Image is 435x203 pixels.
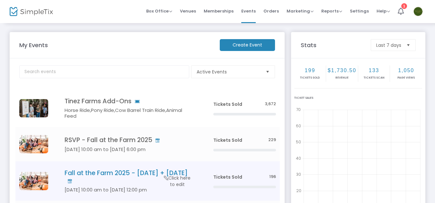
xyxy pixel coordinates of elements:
[268,137,276,143] span: 229
[65,147,194,152] h5: [DATE] 10:00 am to [DATE] 6:00 pm
[204,3,234,19] span: Memberships
[16,41,217,49] m-panel-title: My Events
[287,8,314,14] span: Marketing
[263,66,272,78] button: Select
[391,67,422,73] h2: 1,050
[213,137,242,143] span: Tickets Sold
[295,67,325,73] h2: 199
[401,3,407,9] div: 1
[213,101,242,107] span: Tickets Sold
[241,3,256,19] span: Events
[65,97,194,105] h4: Tinez Farms Add-Ons
[65,107,194,119] h5: Horse Ride,Pony Ride,Cow Barrel Train Ride,Animal Feed
[19,172,48,190] img: DSC1384.JPG
[296,188,301,193] text: 20
[19,65,189,78] input: Search events
[296,155,301,161] text: 40
[19,135,48,153] img: 638874923145170482DSC1384.jpeg
[296,107,301,112] text: 70
[220,39,275,51] m-button: Create Event
[19,99,48,117] img: 220122TinezWellnessExpo-283.jpeg
[269,174,276,180] span: 196
[295,76,325,80] p: Tickets sold
[296,172,301,177] text: 30
[359,67,389,73] h2: 133
[265,101,276,107] span: 3,672
[65,187,194,193] h5: [DATE] 10:00 am to [DATE] 12:00 pm
[359,76,389,80] p: Tickets Scan
[65,169,194,184] h4: Fall at the Farm 2025 - [DATE] + [DATE]
[297,41,368,49] m-panel-title: Stats
[391,76,422,80] p: Page Views
[377,8,390,14] span: Help
[296,139,301,145] text: 50
[321,8,342,14] span: Reports
[161,175,193,188] span: Click here to edit
[404,39,413,51] button: Select
[376,42,401,48] span: Last 7 days
[263,3,279,19] span: Orders
[213,174,242,180] span: Tickets Sold
[327,67,357,73] h2: $1,730.50
[294,96,422,100] div: Ticket Sales
[180,3,196,19] span: Venues
[296,123,301,128] text: 60
[65,136,194,144] h4: RSVP - Fall at the Farm 2025
[146,8,172,14] span: Box Office
[350,3,369,19] span: Settings
[197,69,261,75] span: Active Events
[327,76,357,80] p: Revenue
